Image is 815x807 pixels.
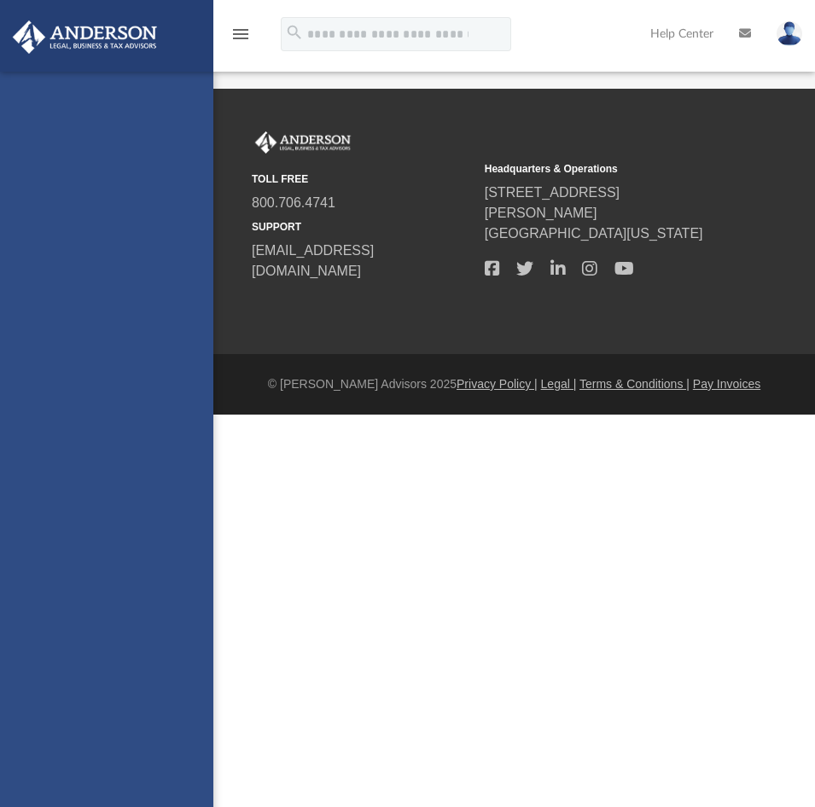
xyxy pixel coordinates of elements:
i: search [285,23,304,42]
small: SUPPORT [252,219,473,235]
a: [EMAIL_ADDRESS][DOMAIN_NAME] [252,243,374,278]
img: Anderson Advisors Platinum Portal [8,20,162,54]
a: [STREET_ADDRESS][PERSON_NAME] [485,185,620,220]
i: menu [230,24,251,44]
a: Legal | [541,377,577,391]
a: Pay Invoices [693,377,760,391]
div: © [PERSON_NAME] Advisors 2025 [213,375,815,393]
a: Privacy Policy | [457,377,538,391]
a: 800.706.4741 [252,195,335,210]
a: Terms & Conditions | [579,377,690,391]
small: TOLL FREE [252,171,473,187]
a: menu [230,32,251,44]
small: Headquarters & Operations [485,161,706,177]
a: [GEOGRAPHIC_DATA][US_STATE] [485,226,703,241]
img: Anderson Advisors Platinum Portal [252,131,354,154]
img: User Pic [777,21,802,46]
